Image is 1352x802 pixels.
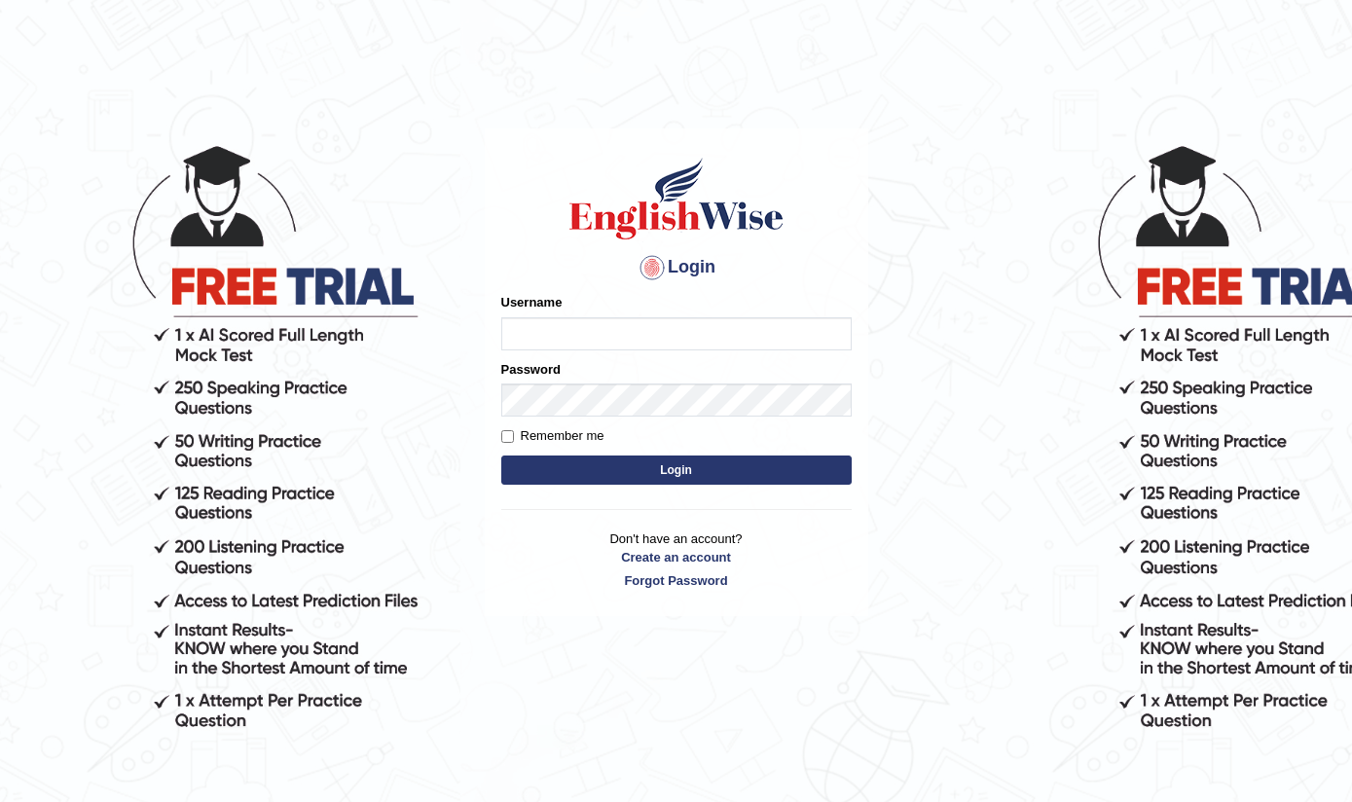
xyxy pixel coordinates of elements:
img: Logo of English Wise sign in for intelligent practice with AI [566,155,787,242]
label: Password [501,360,561,379]
input: Remember me [501,430,514,443]
label: Username [501,293,563,311]
h4: Login [501,252,852,283]
a: Forgot Password [501,571,852,590]
a: Create an account [501,548,852,566]
button: Login [501,456,852,485]
label: Remember me [501,426,604,446]
p: Don't have an account? [501,529,852,590]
